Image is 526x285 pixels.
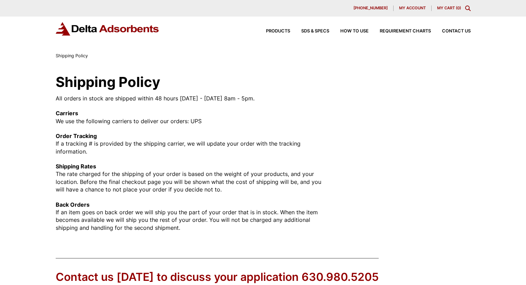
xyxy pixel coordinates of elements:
[56,269,379,285] div: Contact us [DATE] to discuss your application 630.980.5205
[56,201,327,232] p: If an item goes on back order we will ship you the part of your order that is in stock. When the ...
[301,29,329,33] span: SDS & SPECS
[394,6,432,11] a: My account
[329,29,369,33] a: How to Use
[266,29,290,33] span: Products
[290,29,329,33] a: SDS & SPECS
[465,6,471,11] div: Toggle Modal Content
[56,163,327,194] p: The rate charged for the shipping of your order is based on the weight of your products, and your...
[340,29,369,33] span: How to Use
[457,6,460,10] span: 0
[353,6,388,10] span: [PHONE_NUMBER]
[348,6,394,11] a: [PHONE_NUMBER]
[56,109,327,125] p: We use the following carriers to deliver our orders: UPS
[255,29,290,33] a: Products
[56,163,96,170] strong: Shipping Rates
[437,6,461,10] a: My Cart (0)
[369,29,431,33] a: Requirement Charts
[56,110,78,117] strong: Carriers
[56,132,97,139] strong: Order Tracking
[56,22,159,36] img: Delta Adsorbents
[442,29,471,33] span: Contact Us
[56,53,88,58] span: Shipping Policy
[431,29,471,33] a: Contact Us
[56,75,327,89] h1: Shipping Policy
[380,29,431,33] span: Requirement Charts
[56,201,90,208] strong: Back Orders
[399,6,426,10] span: My account
[56,95,327,102] p: All orders in stock are shipped within 48 hours [DATE] - [DATE] 8am - 5pm.
[56,132,327,155] p: If a tracking # is provided by the shipping carrier, we will update your order with the tracking ...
